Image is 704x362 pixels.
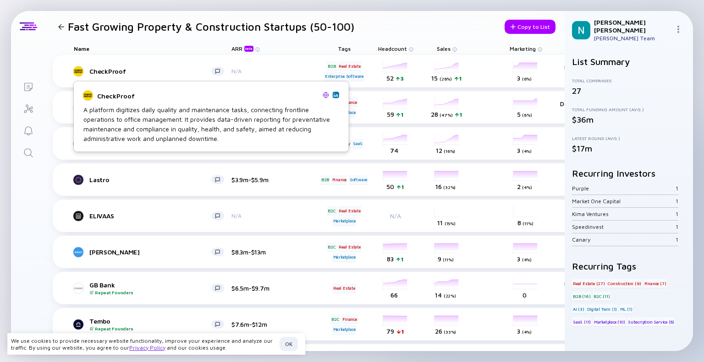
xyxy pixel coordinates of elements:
a: Lastro [74,174,231,185]
div: A-Round [551,208,611,224]
div: Speedinvest [572,223,676,230]
span: Marketing [510,45,536,52]
div: $3.9m-$5.9m [231,176,291,184]
span: Sales [437,45,451,52]
a: CheckProof [74,66,231,77]
h1: Fast Growing Property & Construction Startups (50-100) [68,20,354,33]
div: Market One Capital [572,198,676,205]
a: Search [11,141,45,163]
div: Latest Round (Avg.) [572,135,686,141]
div: 1 [676,198,678,205]
div: Finance (7) [643,279,667,288]
div: GB Bank [89,281,211,295]
div: $26m, [DATE] [551,290,611,296]
div: $165m, [DATE] [551,109,611,115]
div: [PERSON_NAME] [PERSON_NAME] [594,18,671,34]
div: ML (1) [619,304,633,313]
div: [DATE] [551,73,611,79]
div: 1 [676,211,678,217]
div: $18m, [DATE] [551,326,611,332]
h2: Recurring Tags [572,261,686,271]
img: Menu [675,26,682,33]
a: Privacy Policy [129,344,165,351]
div: Undisclosed [551,281,611,296]
div: $36m [572,115,686,124]
div: Marketplace [332,216,357,226]
div: Marketplace (10) [593,317,626,326]
div: CheckProof [97,92,319,99]
div: Undisclosed [551,64,611,79]
div: Tags [319,42,370,55]
div: Total Companies [572,78,686,83]
div: Real Estate (27) [572,279,606,288]
div: B2C (11) [593,292,610,301]
div: $5m, [DATE] [551,218,611,224]
div: Name [66,42,231,55]
div: Enterprise Software [324,72,364,81]
img: CheckProof Linkedin Page [334,92,338,97]
div: CheckProof [89,67,211,75]
div: 27 [572,86,581,96]
h2: Recurring Investors [572,168,686,178]
h2: List Summary [572,56,686,67]
div: B2B [328,351,338,360]
div: Debt Financing [551,100,611,115]
div: Real Estate [338,61,362,70]
div: B2B [327,61,336,70]
a: GB BankRepeat Founders [74,281,231,295]
div: ARR [231,45,255,52]
div: $21m, [DATE] [551,146,611,151]
div: Finance [331,175,348,184]
div: 1 [676,223,678,230]
button: Copy to List [505,20,555,34]
div: $8.3m-$13m [231,248,291,256]
div: SaaS [352,139,363,148]
div: N/A [370,203,421,228]
div: SaaS (11) [572,317,592,326]
div: Subscription Service (8) [627,317,675,326]
div: AI (3) [572,304,585,313]
span: Headcount [378,45,407,52]
img: CheckProof Website [323,92,329,98]
a: TemboRepeat Founders [74,317,231,331]
div: 1 [676,185,678,192]
div: B-Round [551,317,611,332]
div: 1 [676,236,678,243]
div: B2C [327,206,336,215]
a: Investor Map [11,97,45,119]
div: Digital Twin (1) [586,304,618,313]
div: $6.5m-$9.7m [231,284,291,292]
div: Seed [551,172,611,188]
div: $17m [572,144,686,153]
div: Real Estate [338,242,362,251]
div: Kima Ventures [572,211,676,217]
a: Lists [11,75,45,97]
div: Construction (9) [607,279,642,288]
div: Software [349,175,368,184]
div: A platform digitizes daily quality and maintenance tasks, connecting frontline operations to offi... [83,105,339,143]
div: N/A [231,68,291,75]
div: Tembo [89,317,211,331]
div: Insurance [339,351,360,360]
div: Canary [572,236,676,243]
div: Total Funding Amount (Avg.) [572,107,686,112]
div: Finance [341,314,358,324]
div: Real Estate [332,284,356,293]
div: Real Estate [338,206,362,215]
button: OK [280,337,298,351]
a: Reminders [11,119,45,141]
div: beta [244,46,253,52]
div: [PERSON_NAME] [89,248,211,256]
a: ELIVAAS [74,211,231,222]
div: B2C [330,314,340,324]
div: Repeat Founders [89,290,211,295]
div: B2C [327,242,336,251]
div: B2B (16) [572,292,591,301]
div: A-Round [551,136,611,151]
div: $3.3m, [DATE] [551,254,611,260]
div: N/A [231,212,291,219]
img: Nikki Profile Picture [572,21,590,39]
div: ELIVAAS [89,212,211,220]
